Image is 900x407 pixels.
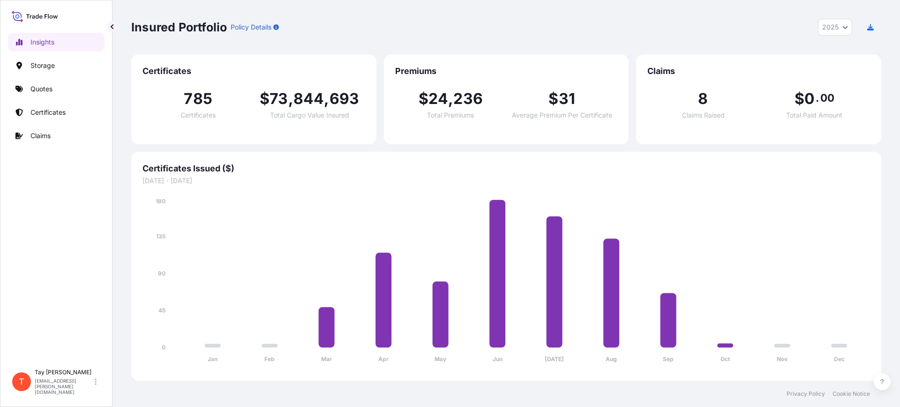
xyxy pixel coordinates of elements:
span: Certificates [142,66,365,77]
tspan: May [435,355,447,363]
tspan: 0 [162,344,165,351]
span: Total Paid Amount [786,112,842,118]
span: Premiums [395,66,618,77]
span: 31 [559,91,575,106]
span: 693 [330,91,360,106]
span: . [816,94,819,102]
span: , [448,91,453,106]
tspan: Nov [777,355,788,363]
a: Privacy Policy [787,390,825,398]
span: Certificates [180,112,216,118]
a: Insights [8,33,105,52]
span: 2025 [822,22,839,32]
span: 0 [804,91,815,106]
tspan: Apr [378,355,389,363]
tspan: Dec [834,355,845,363]
span: 844 [293,91,324,106]
tspan: Jan [208,355,217,363]
tspan: 180 [156,198,165,205]
p: Insured Portfolio [131,20,227,35]
span: , [324,91,329,106]
span: Total Cargo Value Insured [270,112,349,118]
a: Quotes [8,80,105,98]
span: $ [795,91,804,106]
a: Cookie Notice [832,390,870,398]
span: 73 [270,91,288,106]
span: Claims [647,66,870,77]
span: Total Premiums [427,112,474,118]
tspan: Aug [606,355,617,363]
span: Average Premium Per Certificate [512,112,612,118]
button: Year Selector [818,19,852,36]
tspan: Feb [264,355,275,363]
p: [EMAIL_ADDRESS][PERSON_NAME][DOMAIN_NAME] [35,378,93,395]
span: $ [260,91,270,106]
a: Storage [8,56,105,75]
span: , [288,91,293,106]
p: Policy Details [231,22,271,32]
span: $ [548,91,558,106]
span: Claims Raised [682,112,725,118]
p: Certificates [30,108,66,117]
a: Claims [8,126,105,145]
span: $ [419,91,428,106]
p: Insights [30,37,54,47]
span: 8 [698,91,708,106]
p: Storage [30,61,55,70]
tspan: Mar [321,355,332,363]
span: [DATE] - [DATE] [142,176,870,185]
span: T [19,377,24,386]
a: Certificates [8,103,105,122]
span: 24 [428,91,448,106]
span: 236 [453,91,483,106]
tspan: Jun [493,355,502,363]
p: Quotes [30,84,52,94]
tspan: [DATE] [545,355,564,363]
p: Claims [30,131,51,141]
tspan: 135 [156,233,165,240]
tspan: 45 [158,307,165,314]
span: 00 [820,94,834,102]
p: Tay [PERSON_NAME] [35,369,93,376]
tspan: Sep [663,355,674,363]
span: 785 [184,91,212,106]
span: Certificates Issued ($) [142,163,870,174]
tspan: Oct [720,355,730,363]
tspan: 90 [158,270,165,277]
